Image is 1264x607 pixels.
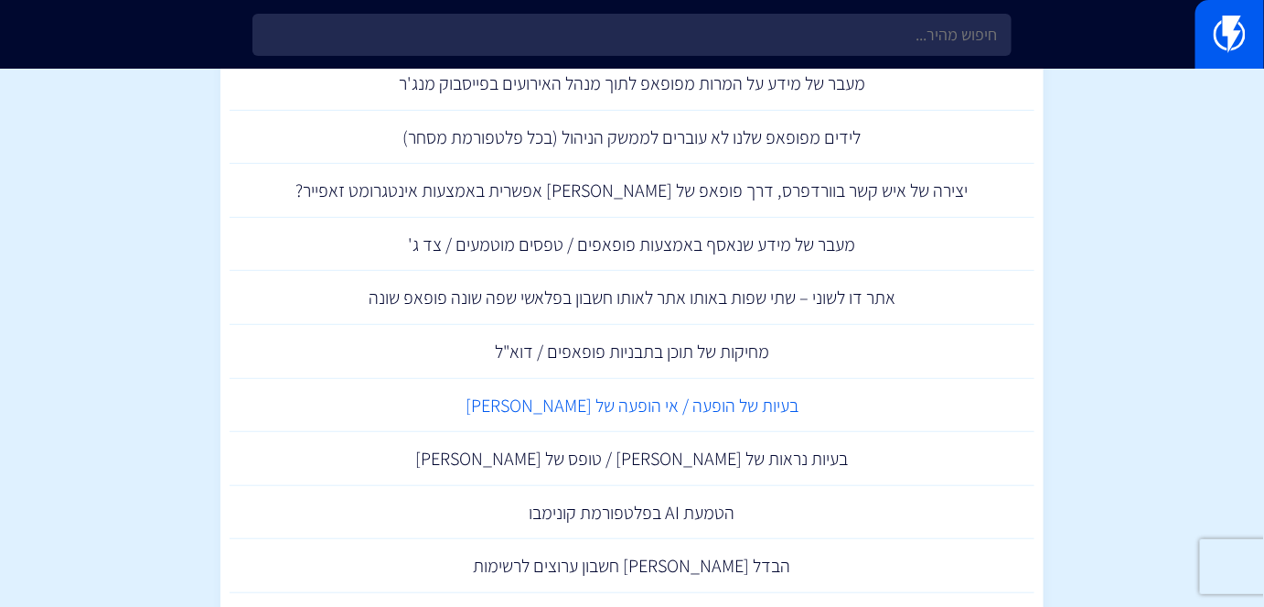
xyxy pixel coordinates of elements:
[230,325,1034,379] a: מחיקות של תוכן בתבניות פופאפים / דוא"ל
[230,57,1034,111] a: מעבר של מידע על המרות מפופאפ לתוך מנהל האירועים בפייסבוק מנג'ר
[230,379,1034,433] a: בעיות של הופעה / אי הופעה של [PERSON_NAME]
[230,539,1034,593] a: הבדל [PERSON_NAME] חשבון ערוצים לרשימות
[230,432,1034,486] a: בעיות נראות של [PERSON_NAME] / טופס של [PERSON_NAME]
[230,486,1034,540] a: הטמעת AI בפלטפורמת קונימבו
[230,218,1034,272] a: מעבר של מידע שנאסף באמצעות פופאפים / טפסים מוטמעים / צד ג'
[252,14,1011,56] input: חיפוש מהיר...
[230,164,1034,218] a: יצירה של איש קשר בוורדפרס, דרך פופאפ של [PERSON_NAME] אפשרית באמצעות אינטגרומט זאפייר?
[230,111,1034,165] a: לידים מפופאפ שלנו לא עוברים לממשק הניהול (בכל פלטפורמת מסחר)
[230,271,1034,325] a: אתר דו לשוני – שתי שפות באותו אתר לאותו חשבון בפלאשי שפה שונה פופאפ שונה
